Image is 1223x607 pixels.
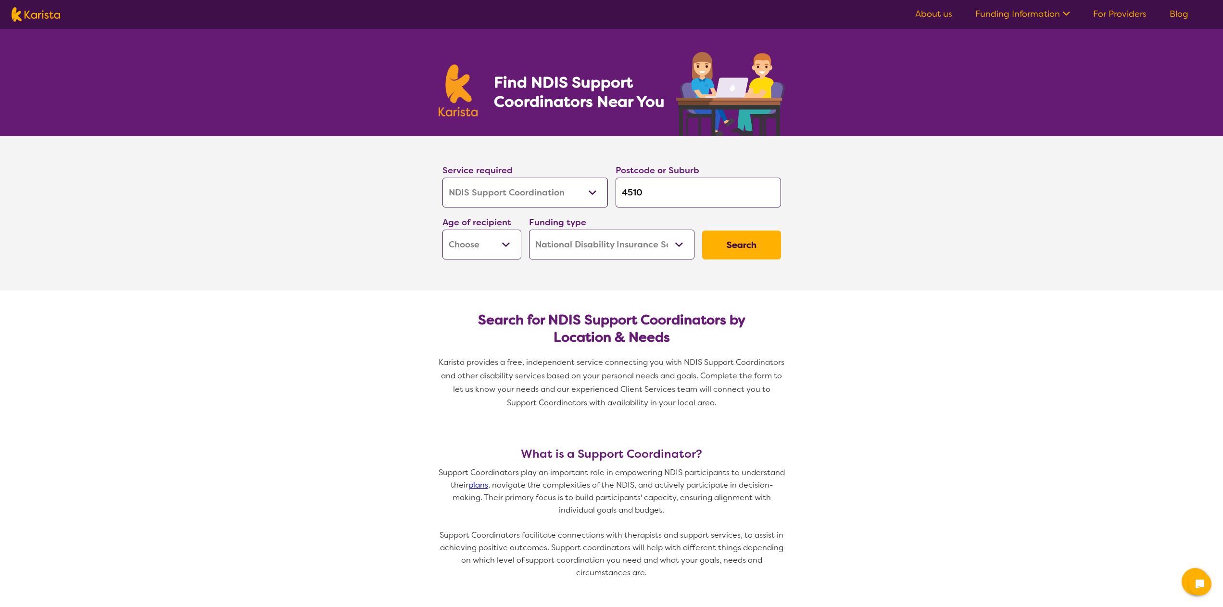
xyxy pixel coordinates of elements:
[439,357,786,408] span: Karista provides a free, independent service connecting you with NDIS Support Coordinators and ot...
[529,217,586,228] label: Funding type
[468,480,488,490] a: plans
[676,52,785,136] img: support-coordination
[442,165,513,176] label: Service required
[1170,8,1188,20] a: Blog
[439,65,478,116] img: Karista logo
[439,466,785,517] p: Support Coordinators play an important role in empowering NDIS participants to understand their ,...
[439,529,785,579] p: Support Coordinators facilitate connections with therapists and support services, to assist in ac...
[12,7,60,22] img: Karista logo
[616,165,699,176] label: Postcode or Suburb
[494,73,672,111] h1: Find NDIS Support Coordinators Near You
[439,447,785,461] h3: What is a Support Coordinator?
[1182,568,1209,595] button: Channel Menu
[702,231,781,259] button: Search
[1093,8,1147,20] a: For Providers
[450,311,773,346] h2: Search for NDIS Support Coordinators by Location & Needs
[442,217,511,228] label: Age of recipient
[616,178,781,207] input: Type
[915,8,952,20] a: About us
[975,8,1070,20] a: Funding Information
